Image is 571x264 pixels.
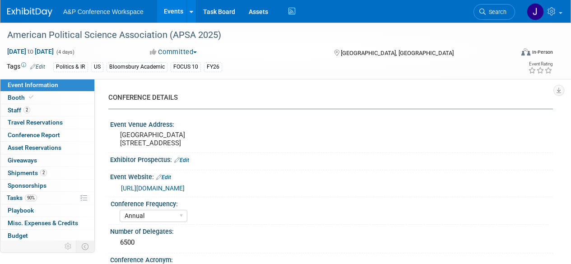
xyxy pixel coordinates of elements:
[23,107,30,113] span: 2
[30,64,45,70] a: Edit
[0,230,94,242] a: Budget
[108,93,546,102] div: CONFERENCE DETAILS
[111,197,549,208] div: Conference Frequency:
[204,62,222,72] div: FY26
[8,182,46,189] span: Sponsorships
[4,27,506,43] div: American Political Science Association (APSA 2025)
[8,207,34,214] span: Playbook
[0,116,94,129] a: Travel Reservations
[0,180,94,192] a: Sponsorships
[8,131,60,139] span: Conference Report
[0,154,94,167] a: Giveaways
[0,167,94,179] a: Shipments2
[521,48,530,56] img: Format-Inperson.png
[0,217,94,229] a: Misc. Expenses & Credits
[527,3,544,20] img: Joseph Parry
[341,50,454,56] span: [GEOGRAPHIC_DATA], [GEOGRAPHIC_DATA]
[110,170,553,182] div: Event Website:
[0,79,94,91] a: Event Information
[117,236,546,250] div: 6500
[156,174,171,181] a: Edit
[7,8,52,17] img: ExhibitDay
[53,62,88,72] div: Politics & IR
[120,131,285,147] pre: [GEOGRAPHIC_DATA] [STREET_ADDRESS]
[26,48,35,55] span: to
[474,4,515,20] a: Search
[7,194,37,201] span: Tasks
[532,49,553,56] div: In-Person
[8,157,37,164] span: Giveaways
[110,118,553,129] div: Event Venue Address:
[110,225,553,236] div: Number of Delegates:
[8,169,47,176] span: Shipments
[8,107,30,114] span: Staff
[60,241,76,252] td: Personalize Event Tab Strip
[0,142,94,154] a: Asset Reservations
[528,62,552,66] div: Event Rating
[147,47,200,57] button: Committed
[0,129,94,141] a: Conference Report
[0,192,94,204] a: Tasks90%
[8,119,63,126] span: Travel Reservations
[8,144,61,151] span: Asset Reservations
[8,94,35,101] span: Booth
[486,9,506,15] span: Search
[40,169,47,176] span: 2
[473,47,553,60] div: Event Format
[8,81,58,88] span: Event Information
[0,204,94,217] a: Playbook
[7,47,54,56] span: [DATE] [DATE]
[110,153,553,165] div: Exhibitor Prospectus:
[76,241,95,252] td: Toggle Event Tabs
[8,232,28,239] span: Budget
[63,8,144,15] span: A&P Conference Workspace
[8,219,78,227] span: Misc. Expenses & Credits
[121,185,185,192] a: [URL][DOMAIN_NAME]
[171,62,201,72] div: FOCUS 10
[174,157,189,163] a: Edit
[107,62,167,72] div: Bloomsbury Academic
[91,62,103,72] div: US
[56,49,74,55] span: (4 days)
[25,195,37,201] span: 90%
[7,62,45,72] td: Tags
[29,95,33,100] i: Booth reservation complete
[0,104,94,116] a: Staff2
[0,92,94,104] a: Booth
